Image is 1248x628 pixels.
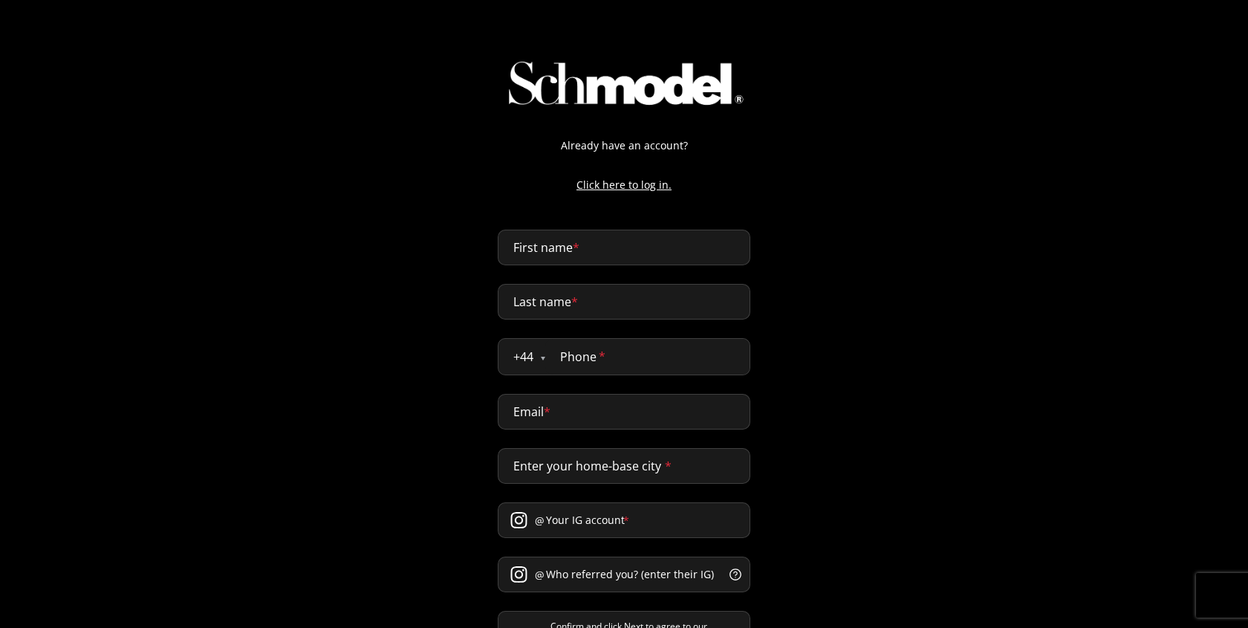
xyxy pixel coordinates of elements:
[535,567,545,583] span: @
[545,339,750,375] input: Phone
[535,513,545,528] span: @
[495,52,753,114] img: img
[483,177,765,192] a: Click here to log in.
[483,137,765,153] p: Already have an account?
